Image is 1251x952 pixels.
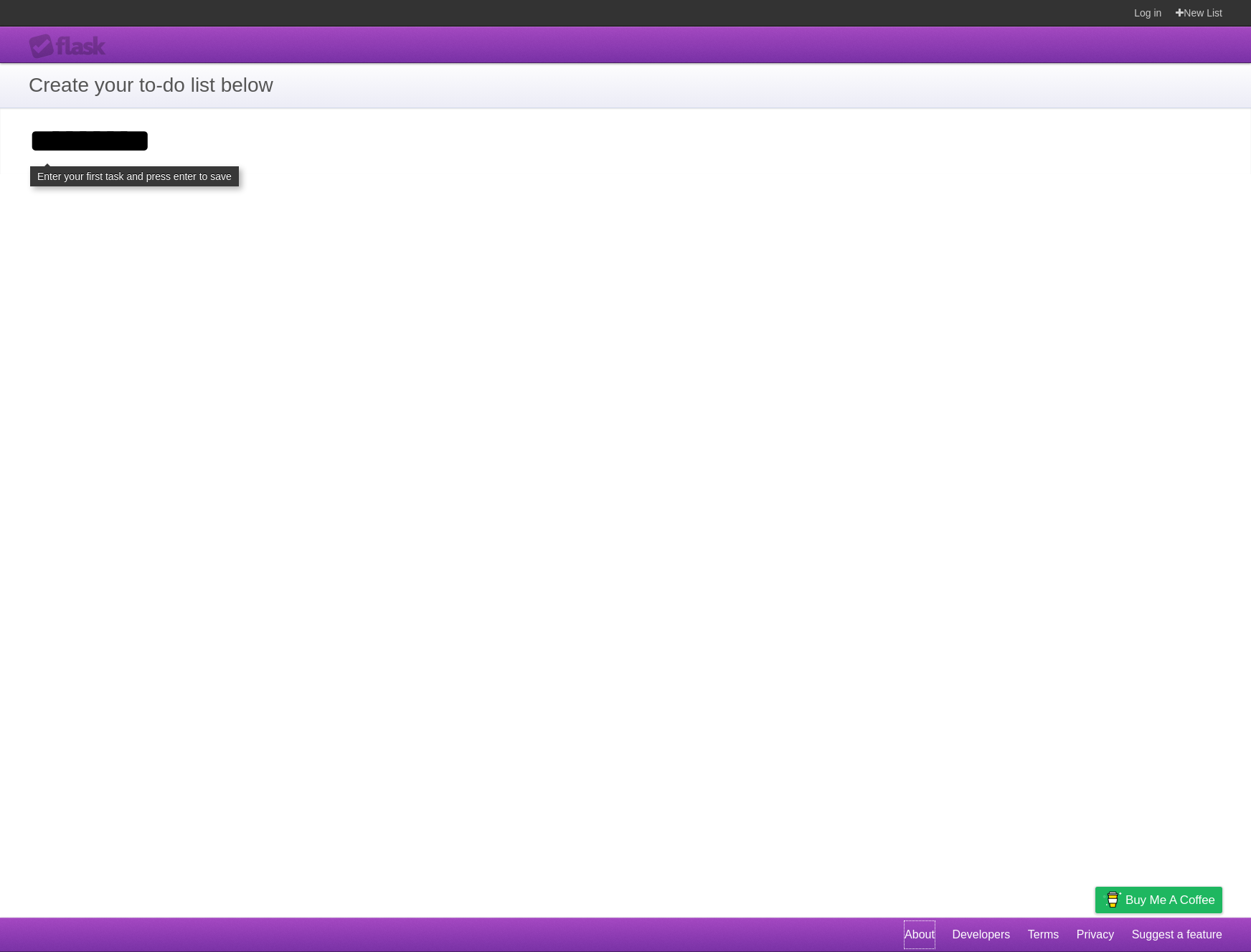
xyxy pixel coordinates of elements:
[1132,921,1222,948] a: Suggest a feature
[1103,887,1122,912] img: Buy me a coffee
[29,34,115,59] div: Flask
[1077,921,1114,948] a: Privacy
[1028,921,1059,948] a: Terms
[1125,887,1215,913] span: Buy me a coffee
[905,921,935,948] a: About
[29,70,1222,100] h1: Create your to-do list below
[1095,887,1222,913] a: Buy me a coffee
[952,921,1010,948] a: Developers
